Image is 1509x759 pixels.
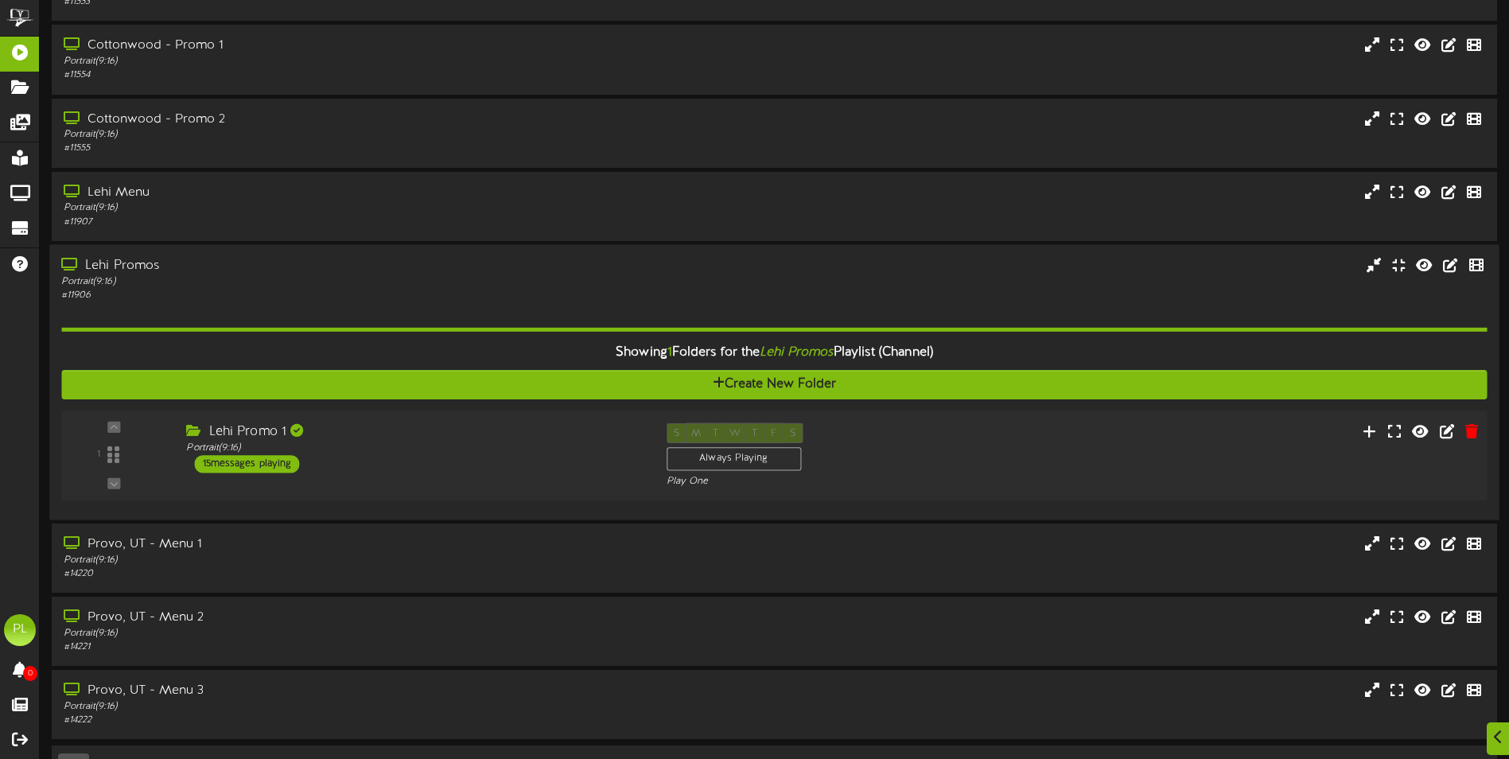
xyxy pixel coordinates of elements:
[667,447,801,471] div: Always Playing
[64,201,642,215] div: Portrait ( 9:16 )
[64,184,642,202] div: Lehi Menu
[64,554,642,567] div: Portrait ( 9:16 )
[23,666,37,681] span: 0
[186,441,642,454] div: Portrait ( 9:16 )
[64,609,642,627] div: Provo, UT - Menu 2
[64,567,642,581] div: # 14220
[667,345,672,360] span: 1
[64,111,642,129] div: Cottonwood - Promo 2
[64,714,642,727] div: # 14222
[4,614,36,646] div: PL
[61,370,1487,399] button: Create New Folder
[64,142,642,155] div: # 11555
[64,68,642,82] div: # 11554
[64,535,642,554] div: Provo, UT - Menu 1
[61,274,641,288] div: Portrait ( 9:16 )
[64,627,642,640] div: Portrait ( 9:16 )
[49,336,1499,370] div: Showing Folders for the Playlist (Channel)
[64,37,642,55] div: Cottonwood - Promo 1
[64,128,642,142] div: Portrait ( 9:16 )
[64,640,642,654] div: # 14221
[186,422,642,441] div: Lehi Promo 1
[667,474,1002,488] div: Play One
[61,256,641,274] div: Lehi Promos
[64,216,642,229] div: # 11907
[760,345,834,360] i: Lehi Promos
[61,288,641,302] div: # 11906
[64,682,642,700] div: Provo, UT - Menu 3
[64,55,642,68] div: Portrait ( 9:16 )
[64,700,642,714] div: Portrait ( 9:16 )
[195,455,300,473] div: 15 messages playing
